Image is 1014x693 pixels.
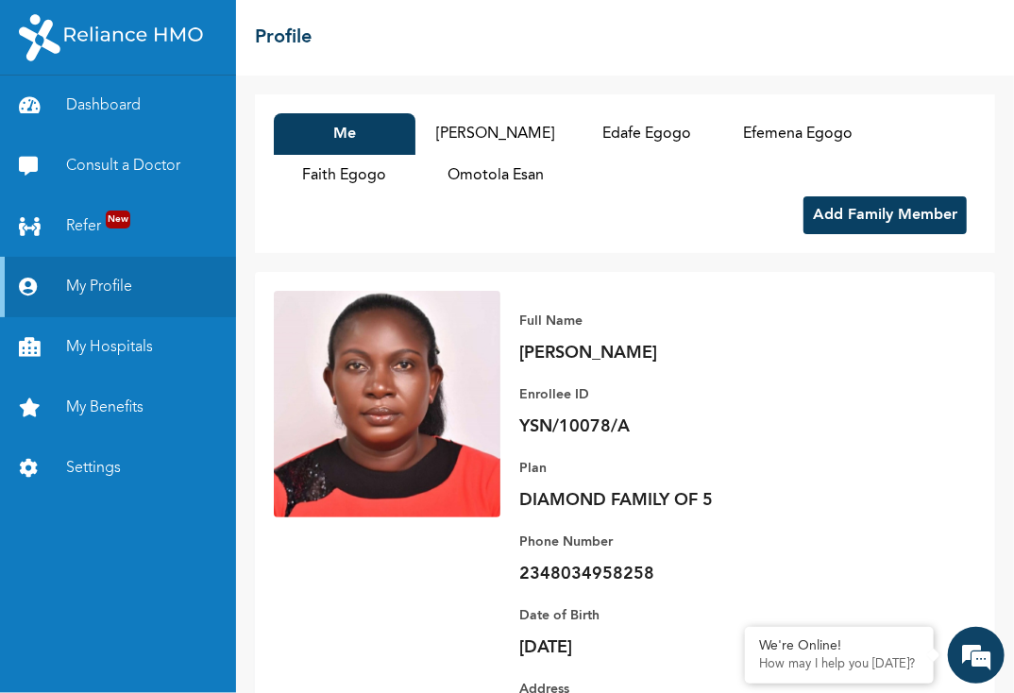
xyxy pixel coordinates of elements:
div: Minimize live chat window [310,9,355,55]
p: Plan [519,457,784,480]
button: Edafe Egogo [576,113,718,155]
img: Enrollee [274,291,500,517]
p: How may I help you today? [759,657,920,672]
span: New [106,211,130,228]
p: Full Name [519,310,784,332]
h2: Profile [255,24,312,52]
div: FAQs [185,590,361,649]
span: We're online! [110,242,261,432]
textarea: Type your message and hit 'Enter' [9,524,360,590]
button: Faith Egogo [274,155,415,196]
p: [PERSON_NAME] [519,342,784,364]
p: YSN/10078/A [519,415,784,438]
p: Date of Birth [519,604,784,627]
span: Conversation [9,623,185,636]
p: Enrollee ID [519,383,784,406]
div: Chat with us now [98,106,317,130]
div: We're Online! [759,638,920,654]
button: [PERSON_NAME] [425,113,566,155]
button: Omotola Esan [425,155,566,196]
button: Efemena Egogo [727,113,869,155]
p: DIAMOND FAMILY OF 5 [519,489,784,512]
p: Phone Number [519,531,784,553]
p: 2348034958258 [519,563,784,585]
img: d_794563401_company_1708531726252_794563401 [35,94,76,142]
button: Me [274,113,415,155]
button: Add Family Member [803,196,967,234]
p: [DATE] [519,636,784,659]
img: RelianceHMO's Logo [19,14,203,61]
